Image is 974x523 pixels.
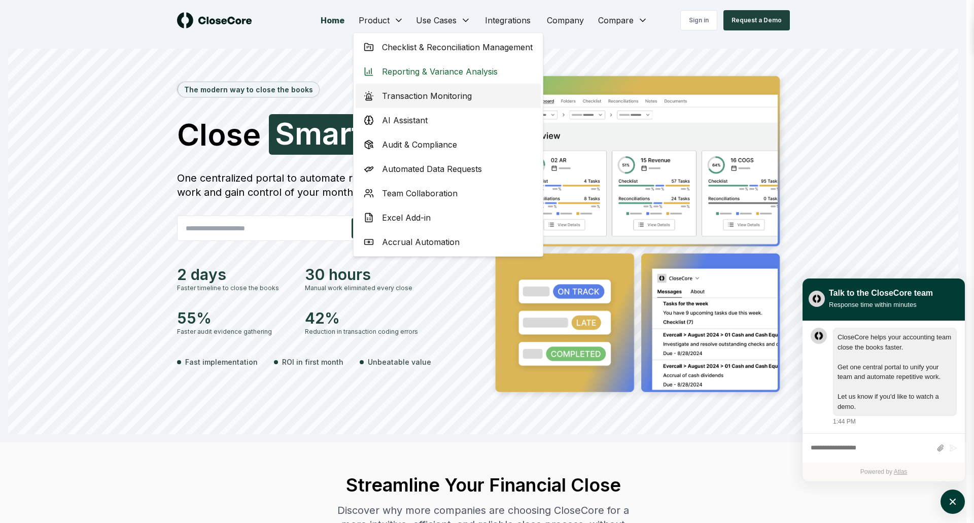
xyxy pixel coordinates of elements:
[833,328,957,416] div: atlas-message-bubble
[356,108,541,132] a: AI Assistant
[356,35,541,59] a: Checklist & Reconciliation Management
[811,439,957,458] div: atlas-composer
[829,299,933,310] div: Response time within minutes
[838,332,952,411] div: atlas-message-text
[833,417,856,426] div: 1:44 PM
[833,328,957,426] div: Monday, September 15, 1:44 PM
[803,321,965,481] div: atlas-ticket
[382,65,498,78] span: Reporting & Variance Analysis
[356,205,541,230] a: Excel Add-in
[811,328,827,344] div: atlas-message-author-avatar
[811,328,957,426] div: atlas-message
[382,90,472,102] span: Transaction Monitoring
[356,181,541,205] a: Team Collaboration
[382,163,482,175] span: Automated Data Requests
[803,463,965,481] div: Powered by
[382,41,533,53] span: Checklist & Reconciliation Management
[809,291,825,307] img: yblje5SQxOoZuw2TcITt_icon.png
[936,444,944,452] button: Attach files by clicking or dropping files here
[894,468,908,475] a: Atlas
[382,138,457,151] span: Audit & Compliance
[356,84,541,108] a: Transaction Monitoring
[803,278,965,481] div: atlas-window
[356,157,541,181] a: Automated Data Requests
[829,287,933,299] div: Talk to the CloseCore team
[382,236,460,248] span: Accrual Automation
[382,187,458,199] span: Team Collaboration
[356,132,541,157] a: Audit & Compliance
[382,114,428,126] span: AI Assistant
[356,59,541,84] a: Reporting & Variance Analysis
[356,230,541,254] a: Accrual Automation
[382,212,431,224] span: Excel Add-in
